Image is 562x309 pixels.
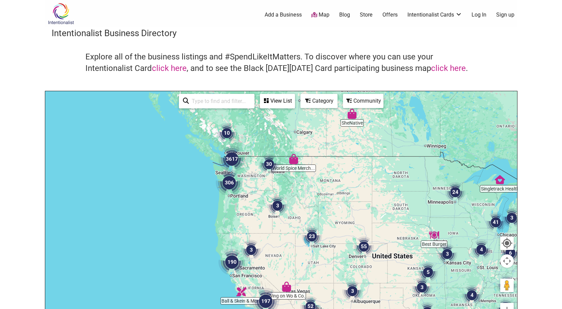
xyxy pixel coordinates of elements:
[218,249,245,276] div: 190
[189,95,250,108] input: Type to find and filter...
[495,175,505,185] div: Singletrack Health
[152,63,187,73] a: click here
[412,277,432,298] div: 3
[311,11,329,19] a: Map
[45,3,77,25] img: Intentionalist
[431,63,466,73] a: click here
[343,94,383,108] div: Filter by Community
[289,154,299,164] div: World Spice Merchants
[500,279,514,292] button: Drag Pegman onto the map to open Street View
[500,236,514,250] button: Your Location
[302,226,322,247] div: 23
[486,212,506,232] div: 41
[218,146,245,173] div: 3617
[267,196,288,216] div: 3
[261,95,294,107] div: View List
[339,11,350,19] a: Blog
[418,262,438,282] div: 5
[347,109,357,119] div: SheNative
[85,51,477,74] h4: Explore all of the business listings and #SpendLikeItMatters. To discover where you can use your ...
[437,244,457,264] div: 3
[216,169,243,196] div: 306
[260,94,295,108] div: See a list of the visible businesses
[344,95,383,107] div: Community
[342,281,363,301] div: 3
[217,123,237,143] div: 10
[265,11,302,19] a: Add a Business
[500,243,520,263] div: 6
[382,11,398,19] a: Offers
[471,239,491,260] div: 4
[462,285,482,305] div: 4
[496,11,514,19] a: Sign up
[259,154,279,174] div: 30
[300,94,338,108] div: Filter by category
[407,11,462,19] a: Intentionalist Cards
[500,254,514,268] button: Map camera controls
[301,95,337,107] div: Category
[241,240,261,260] div: 3
[445,182,465,202] div: 24
[472,11,486,19] a: Log In
[354,236,374,257] div: 55
[429,230,439,240] div: Best Burger
[360,11,373,19] a: Store
[282,282,292,292] div: Wing on Wo & Co.
[497,275,517,295] div: 5
[502,208,522,228] div: 3
[179,94,255,108] div: Type to search and filter
[52,27,511,39] h3: Intentionalist Business Directory
[236,287,246,297] div: Ball & Skein & More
